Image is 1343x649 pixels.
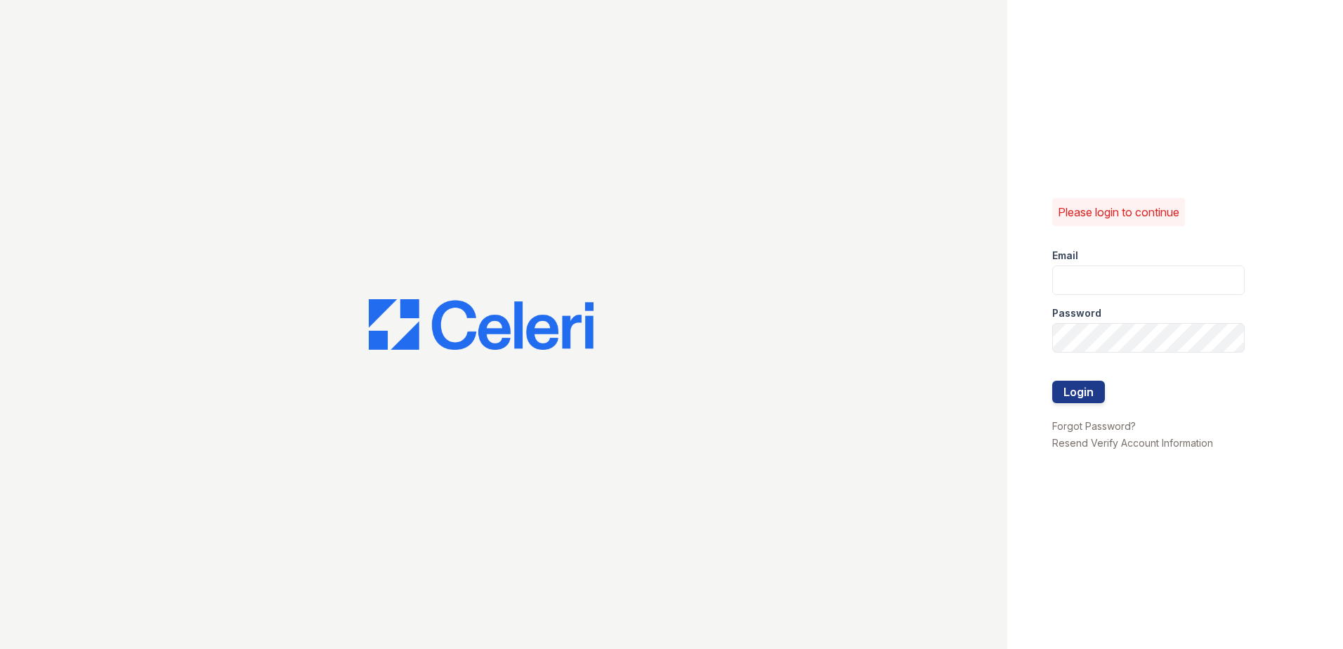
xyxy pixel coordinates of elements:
p: Please login to continue [1058,204,1179,221]
a: Resend Verify Account Information [1052,437,1213,449]
img: CE_Logo_Blue-a8612792a0a2168367f1c8372b55b34899dd931a85d93a1a3d3e32e68fde9ad4.png [369,299,594,350]
a: Forgot Password? [1052,420,1136,432]
label: Password [1052,306,1101,320]
button: Login [1052,381,1105,403]
label: Email [1052,249,1078,263]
